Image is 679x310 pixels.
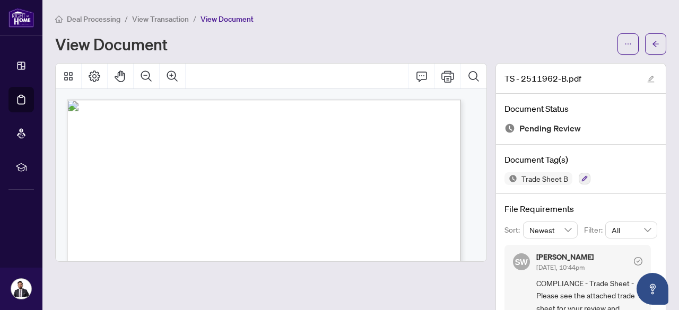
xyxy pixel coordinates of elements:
span: [DATE], 10:44pm [536,263,585,271]
button: Open asap [637,273,668,305]
span: All [612,222,651,238]
span: edit [647,75,655,83]
h4: Document Status [504,102,657,115]
img: Profile Icon [11,279,31,299]
span: Pending Review [519,121,581,136]
img: logo [8,8,34,28]
h5: [PERSON_NAME] [536,253,594,261]
span: arrow-left [652,40,659,48]
span: View Transaction [132,14,189,24]
span: SW [515,255,528,268]
h4: File Requirements [504,202,657,215]
span: home [55,15,63,23]
li: / [125,13,128,25]
span: TS - 2511962-B.pdf [504,72,581,85]
p: Sort: [504,224,523,236]
h4: Document Tag(s) [504,153,657,166]
img: Status Icon [504,172,517,185]
h1: View Document [55,36,168,52]
span: Deal Processing [67,14,120,24]
li: / [193,13,196,25]
span: Newest [529,222,572,238]
span: ellipsis [624,40,632,48]
span: Trade Sheet B [517,175,572,182]
p: Filter: [584,224,605,236]
img: Document Status [504,123,515,134]
span: View Document [201,14,254,24]
span: check-circle [634,257,642,265]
